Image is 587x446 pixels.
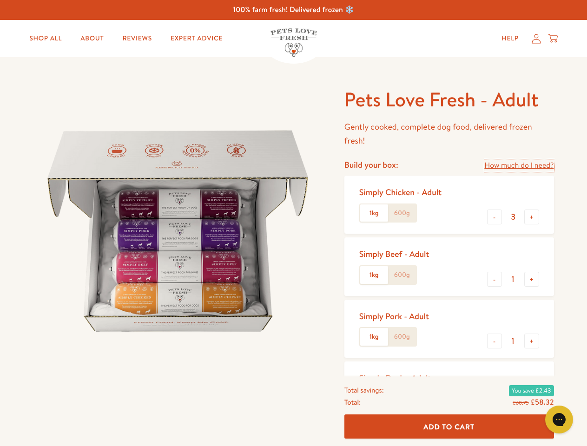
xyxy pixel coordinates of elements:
a: Shop All [22,29,69,48]
span: Total savings: [344,384,384,396]
div: Simply Beef - Adult [359,249,429,259]
button: + [524,334,539,348]
h4: Build your box: [344,159,398,170]
label: 1kg [360,266,388,284]
a: About [73,29,111,48]
s: £60.75 [513,399,528,406]
button: + [524,210,539,224]
label: 1kg [360,204,388,222]
img: Pets Love Fresh - Adult [33,87,322,375]
button: + [524,272,539,287]
a: Help [494,29,526,48]
label: 600g [388,204,416,222]
img: Pets Love Fresh [270,28,317,57]
div: Simply Duck - Adult [359,373,431,383]
button: Add To Cart [344,414,554,439]
a: Expert Advice [163,29,230,48]
label: 600g [388,328,416,346]
h1: Pets Love Fresh - Adult [344,87,554,112]
label: 600g [388,266,416,284]
button: - [487,210,502,224]
div: Simply Chicken - Adult [359,187,442,197]
span: Add To Cart [423,421,475,431]
a: How much do I need? [484,159,554,172]
div: Simply Pork - Adult [359,311,429,321]
label: 1kg [360,328,388,346]
iframe: Gorgias live chat messenger [541,402,578,437]
span: £58.32 [530,397,554,407]
span: You save £2.43 [509,385,554,396]
p: Gently cooked, complete dog food, delivered frozen fresh! [344,120,554,148]
a: Reviews [115,29,159,48]
button: - [487,334,502,348]
button: - [487,272,502,287]
span: Total: [344,396,361,408]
